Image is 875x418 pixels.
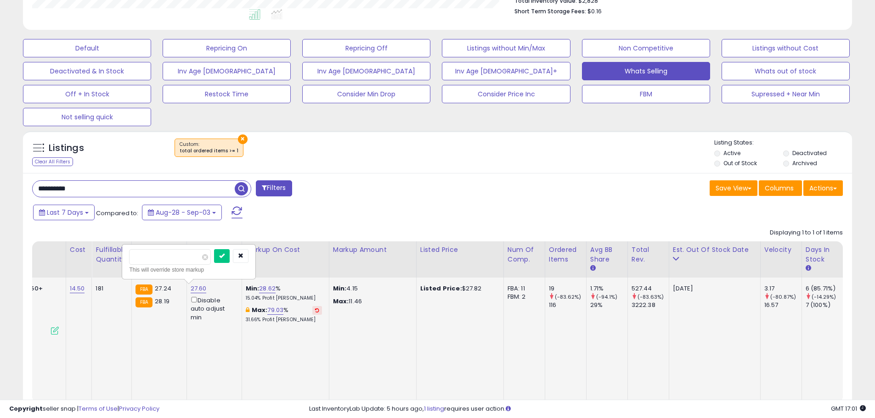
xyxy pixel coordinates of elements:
[549,245,582,264] div: Ordered Items
[638,293,664,301] small: (-83.63%)
[119,404,159,413] a: Privacy Policy
[23,39,151,57] button: Default
[49,142,84,155] h5: Listings
[246,295,322,301] p: 15.04% Profit [PERSON_NAME]
[764,301,802,309] div: 16.57
[96,284,124,293] div: 181
[32,157,73,166] div: Clear All Filters
[812,293,836,301] small: (-14.29%)
[803,180,843,196] button: Actions
[302,62,430,80] button: Inv Age [DEMOGRAPHIC_DATA]
[508,293,538,301] div: FBM: 2
[180,141,238,155] span: Custom:
[508,245,541,264] div: Num of Comp.
[596,293,617,301] small: (-94.1%)
[582,62,710,80] button: Whats Selling
[759,180,802,196] button: Columns
[155,284,171,293] span: 27.24
[302,85,430,103] button: Consider Min Drop
[590,301,627,309] div: 29%
[442,85,570,103] button: Consider Price Inc
[155,297,169,306] span: 28.19
[831,404,866,413] span: 2025-09-11 17:01 GMT
[770,293,796,301] small: (-80.87%)
[135,297,152,307] small: FBA
[722,39,850,57] button: Listings without Cost
[632,284,669,293] div: 527.44
[33,205,95,220] button: Last 7 Days
[764,284,802,293] div: 3.17
[96,245,127,264] div: Fulfillable Quantity
[246,284,322,301] div: %
[514,7,586,15] b: Short Term Storage Fees:
[770,229,843,237] div: Displaying 1 to 1 of 1 items
[9,405,159,413] div: seller snap | |
[723,149,740,157] label: Active
[256,180,292,196] button: Filters
[191,284,207,293] a: 27.60
[420,284,497,293] div: $27.82
[180,148,238,154] div: total ordered items >= 1
[792,159,817,167] label: Archived
[765,184,794,193] span: Columns
[156,208,210,217] span: Aug-28 - Sep-03
[806,264,811,273] small: Days In Stock.
[267,306,283,315] a: 79.03
[632,301,669,309] div: 3222.38
[710,180,757,196] button: Save View
[23,108,151,126] button: Not selling quick
[163,39,291,57] button: Repricing On
[442,39,570,57] button: Listings without Min/Max
[129,265,248,274] div: This will override store markup
[442,62,570,80] button: Inv Age [DEMOGRAPHIC_DATA]+
[792,149,827,157] label: Deactivated
[333,297,409,306] p: 11.46
[79,404,118,413] a: Terms of Use
[764,245,798,255] div: Velocity
[333,245,412,255] div: Markup Amount
[135,284,152,295] small: FBA
[722,62,850,80] button: Whats out of stock
[587,7,602,16] span: $0.16
[673,284,753,293] p: [DATE]
[555,293,581,301] small: (-83.62%)
[242,241,329,278] th: The percentage added to the cost of goods (COGS) that forms the calculator for Min & Max prices.
[47,208,83,217] span: Last 7 Days
[714,139,852,147] p: Listing States:
[549,301,586,309] div: 116
[723,159,757,167] label: Out of Stock
[70,284,85,293] a: 14.50
[806,301,843,309] div: 7 (100%)
[259,284,276,293] a: 28.62
[246,284,260,293] b: Min:
[246,306,322,323] div: %
[420,284,462,293] b: Listed Price:
[23,85,151,103] button: Off + In Stock
[9,404,43,413] strong: Copyright
[582,39,710,57] button: Non Competitive
[508,284,538,293] div: FBA: 11
[252,306,268,314] b: Max:
[246,317,322,323] p: 31.66% Profit [PERSON_NAME]
[424,404,444,413] a: 1 listing
[590,264,596,273] small: Avg BB Share.
[806,284,843,293] div: 6 (85.71%)
[333,284,347,293] strong: Min:
[590,284,627,293] div: 1.71%
[96,209,138,217] span: Compared to:
[309,405,866,413] div: Last InventoryLab Update: 5 hours ago, requires user action.
[163,85,291,103] button: Restock Time
[673,245,756,255] div: Est. Out Of Stock Date
[142,205,222,220] button: Aug-28 - Sep-03
[333,284,409,293] p: 4.15
[333,297,349,306] strong: Max:
[582,85,710,103] button: FBM
[806,245,839,264] div: Days In Stock
[238,134,248,144] button: ×
[70,245,88,255] div: Cost
[163,62,291,80] button: Inv Age [DEMOGRAPHIC_DATA]
[590,245,624,264] div: Avg BB Share
[302,39,430,57] button: Repricing Off
[632,245,665,264] div: Total Rev.
[549,284,586,293] div: 19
